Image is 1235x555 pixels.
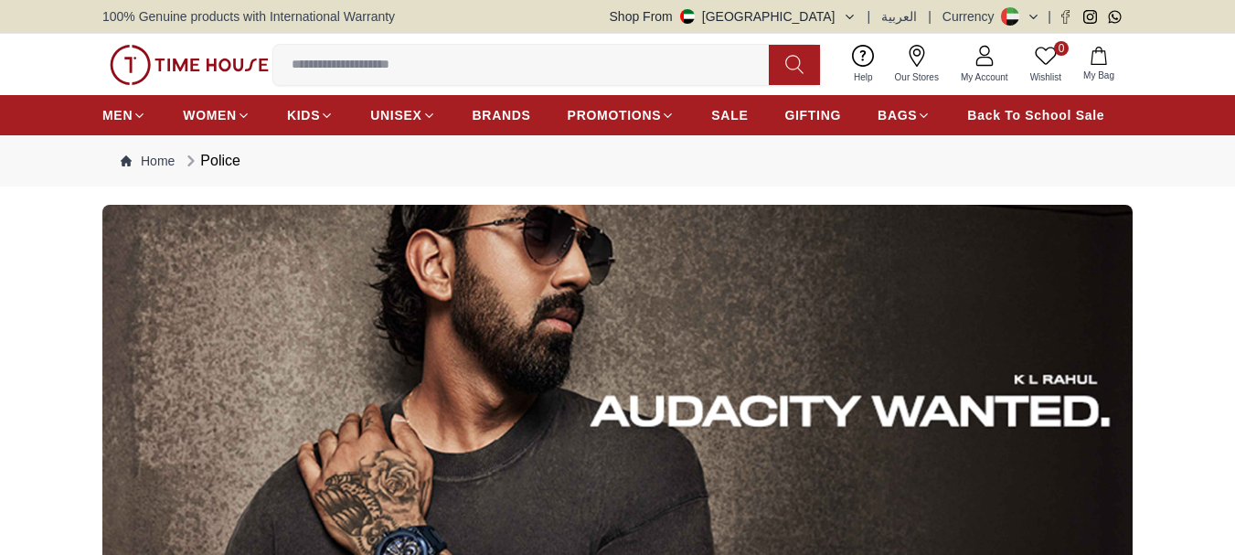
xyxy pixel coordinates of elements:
[784,106,841,124] span: GIFTING
[967,99,1104,132] a: Back To School Sale
[881,7,917,26] button: العربية
[1108,10,1122,24] a: Whatsapp
[610,7,857,26] button: Shop From[GEOGRAPHIC_DATA]
[878,99,931,132] a: BAGS
[928,7,932,26] span: |
[1059,10,1072,24] a: Facebook
[846,70,880,84] span: Help
[1019,41,1072,88] a: 0Wishlist
[1023,70,1069,84] span: Wishlist
[1072,43,1125,86] button: My Bag
[287,99,334,132] a: KIDS
[953,70,1016,84] span: My Account
[680,9,695,24] img: United Arab Emirates
[843,41,884,88] a: Help
[711,99,748,132] a: SALE
[868,7,871,26] span: |
[102,135,1133,187] nav: Breadcrumb
[102,106,133,124] span: MEN
[102,99,146,132] a: MEN
[121,152,175,170] a: Home
[110,45,269,85] img: ...
[182,150,240,172] div: Police
[884,41,950,88] a: Our Stores
[878,106,917,124] span: BAGS
[1083,10,1097,24] a: Instagram
[102,7,395,26] span: 100% Genuine products with International Warranty
[473,106,531,124] span: BRANDS
[1048,7,1051,26] span: |
[967,106,1104,124] span: Back To School Sale
[1076,69,1122,82] span: My Bag
[287,106,320,124] span: KIDS
[568,106,662,124] span: PROMOTIONS
[183,99,250,132] a: WOMEN
[568,99,676,132] a: PROMOTIONS
[1054,41,1069,56] span: 0
[711,106,748,124] span: SALE
[183,106,237,124] span: WOMEN
[370,99,435,132] a: UNISEX
[473,99,531,132] a: BRANDS
[888,70,946,84] span: Our Stores
[784,99,841,132] a: GIFTING
[370,106,421,124] span: UNISEX
[942,7,1002,26] div: Currency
